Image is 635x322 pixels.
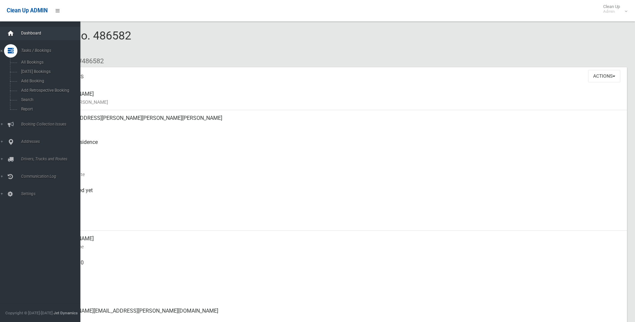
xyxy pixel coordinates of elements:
[588,70,620,82] button: Actions
[54,98,622,106] small: Name of [PERSON_NAME]
[54,86,622,110] div: [PERSON_NAME]
[54,231,622,255] div: [PERSON_NAME]
[54,291,622,299] small: Landline
[54,182,622,207] div: Not collected yet
[19,174,85,179] span: Communication Log
[54,170,622,178] small: Collection Date
[600,4,627,14] span: Clean Up
[19,157,85,161] span: Drivers, Trucks and Routes
[19,48,85,53] span: Tasks / Bookings
[19,97,80,102] span: Search
[603,9,620,14] small: Admin
[19,122,85,127] span: Booking Collection Issues
[54,219,622,227] small: Zone
[54,311,78,315] strong: Jet Dynamics
[54,279,622,303] div: None given
[5,311,53,315] span: Copyright © [DATE]-[DATE]
[19,31,85,35] span: Dashboard
[54,207,622,231] div: [DATE]
[19,191,85,196] span: Settings
[54,134,622,158] div: Front of Residence
[19,88,80,93] span: Add Retrospective Booking
[54,267,622,275] small: Mobile
[19,139,85,144] span: Addresses
[54,158,622,182] div: [DATE]
[19,69,80,74] span: [DATE] Bookings
[54,110,622,134] div: [STREET_ADDRESS][PERSON_NAME][PERSON_NAME][PERSON_NAME]
[54,194,622,203] small: Collected At
[54,255,622,279] div: 0412499430
[54,243,622,251] small: Contact Name
[54,122,622,130] small: Address
[7,7,48,14] span: Clean Up ADMIN
[29,29,131,55] span: Booking No. 486582
[19,60,80,65] span: All Bookings
[19,79,80,83] span: Add Booking
[73,55,104,67] li: #486582
[19,107,80,111] span: Report
[54,146,622,154] small: Pickup Point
